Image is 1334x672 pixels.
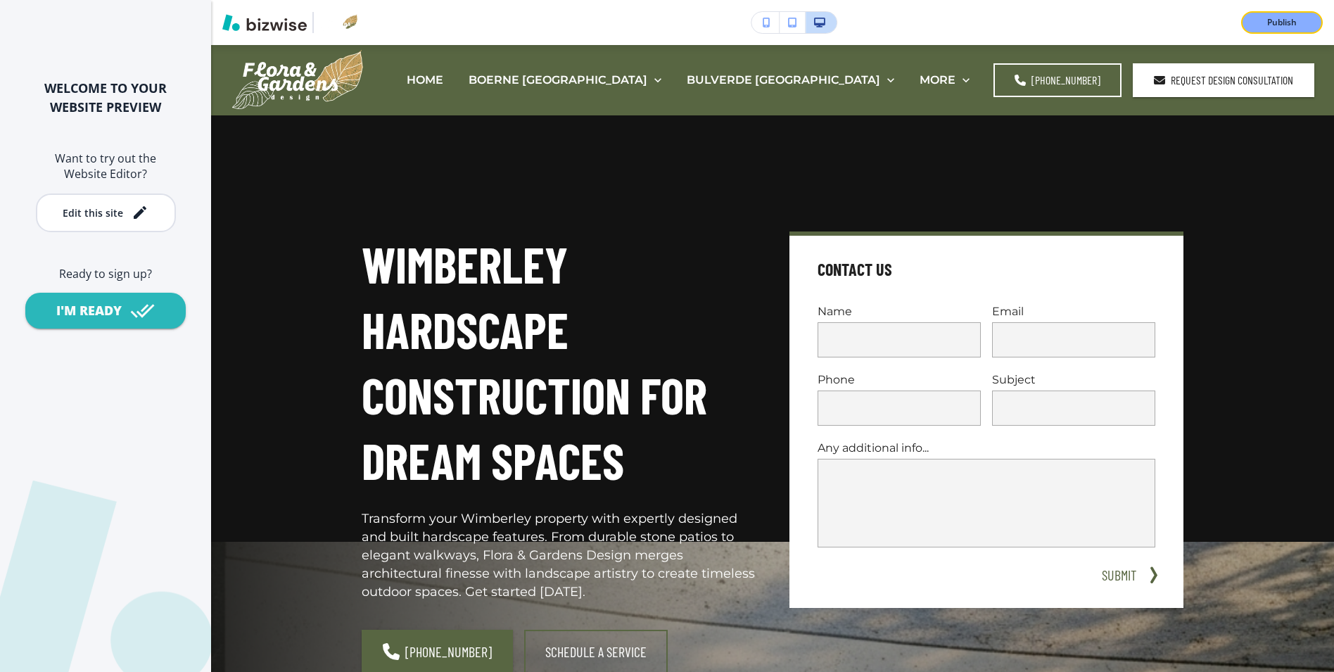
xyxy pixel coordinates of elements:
[1133,63,1314,97] a: Request Design Consultation
[36,194,176,232] button: Edit this site
[23,79,189,117] h2: WELCOME TO YOUR WEBSITE PREVIEW
[687,72,880,88] p: BULVERDE [GEOGRAPHIC_DATA]
[222,14,307,31] img: Bizwise Logo
[362,232,756,493] h1: Wimberley Hardscape Construction for Dream Spaces
[56,302,122,319] div: I'M READY
[23,266,189,281] h6: Ready to sign up?
[319,14,357,31] img: Your Logo
[992,303,1155,319] p: Email
[993,63,1122,97] a: [PHONE_NUMBER]
[23,151,189,182] h6: Want to try out the Website Editor?
[818,372,981,388] p: Phone
[920,72,955,88] p: MORE
[469,72,647,88] p: BOERNE [GEOGRAPHIC_DATA]
[1267,16,1297,29] p: Publish
[232,50,363,109] img: Flora & Gardens Design
[63,208,123,218] div: Edit this site
[1241,11,1323,34] button: Publish
[1096,564,1141,585] button: SUBMIT
[818,303,981,319] p: Name
[818,440,1155,456] p: Any additional info...
[407,72,443,88] p: HOME
[992,372,1155,388] p: Subject
[25,293,186,329] button: I'M READY
[818,258,892,281] h4: Contact Us
[362,510,756,602] p: Transform your Wimberley property with expertly designed and built hardscape features. From durab...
